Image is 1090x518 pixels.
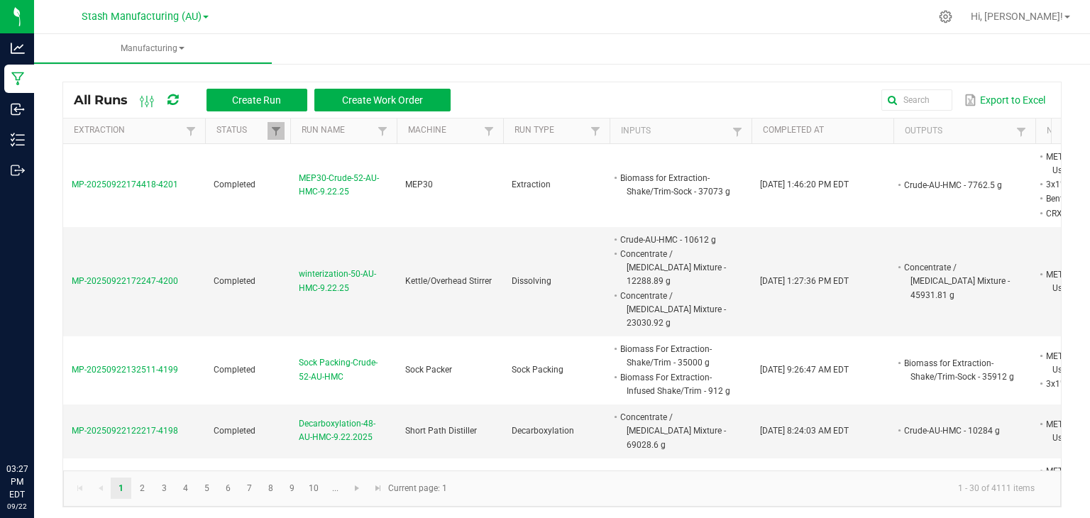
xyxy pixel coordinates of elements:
[304,478,324,499] a: Page 10
[1013,123,1030,140] a: Filter
[512,365,563,375] span: Sock Packing
[216,125,267,136] a: StatusSortable
[368,478,388,499] a: Go to the last page
[405,276,492,286] span: Kettle/Overhead Stirrer
[6,463,28,501] p: 03:27 PM EDT
[302,125,373,136] a: Run NameSortable
[512,426,574,436] span: Decarboxylation
[34,43,272,55] span: Manufacturing
[175,478,196,499] a: Page 4
[72,365,178,375] span: MP-20250922132511-4199
[11,41,25,55] inline-svg: Analytics
[618,289,730,331] li: Concentrate / [MEDICAL_DATA] Mixture - 23030.92 g
[405,426,477,436] span: Short Path Distiller
[72,276,178,286] span: MP-20250922172247-4200
[881,89,952,111] input: Search
[299,417,388,444] span: Decarboxylation-48-AU-HMC-9.22.2025
[760,426,849,436] span: [DATE] 8:24:03 AM EDT
[74,88,461,112] div: All Runs
[214,426,255,436] span: Completed
[182,122,199,140] a: Filter
[72,180,178,189] span: MP-20250922174418-4201
[154,478,175,499] a: Page 3
[618,370,730,398] li: Biomass For Extraction-Infused Shake/Trim - 912 g
[373,483,384,494] span: Go to the last page
[111,478,131,499] a: Page 1
[6,501,28,512] p: 09/22
[214,180,255,189] span: Completed
[351,483,363,494] span: Go to the next page
[74,125,182,136] a: ExtractionSortable
[961,88,1049,112] button: Export to Excel
[299,268,388,294] span: winterization-50-AU-HMC-9.22.25
[405,180,433,189] span: MEP30
[325,478,346,499] a: Page 11
[587,122,604,140] a: Filter
[763,125,888,136] a: Completed AtSortable
[610,119,752,144] th: Inputs
[512,276,551,286] span: Dissolving
[760,276,849,286] span: [DATE] 1:27:36 PM EDT
[618,233,730,247] li: Crude-AU-HMC - 10612 g
[197,478,217,499] a: Page 5
[299,356,388,383] span: Sock Packing-Crude-52-AU-HMC
[239,478,260,499] a: Page 7
[729,123,746,140] a: Filter
[480,122,497,140] a: Filter
[405,365,452,375] span: Sock Packer
[34,34,272,64] a: Manufacturing
[902,260,1014,302] li: Concentrate / [MEDICAL_DATA] Mixture - 45931.81 g
[618,247,730,289] li: Concentrate / [MEDICAL_DATA] Mixture - 12288.89 g
[760,180,849,189] span: [DATE] 1:46:20 PM EDT
[260,478,281,499] a: Page 8
[214,365,255,375] span: Completed
[408,125,480,136] a: MachineSortable
[314,89,451,111] button: Create Work Order
[902,356,1014,384] li: Biomass for Extraction-Shake/Trim-Sock - 35912 g
[342,94,423,106] span: Create Work Order
[207,89,307,111] button: Create Run
[11,72,25,86] inline-svg: Manufacturing
[618,410,730,452] li: Concentrate / [MEDICAL_DATA] Mixture - 69028.6 g
[902,178,1014,192] li: Crude-AU-HMC - 7762.5 g
[11,102,25,116] inline-svg: Inbound
[937,10,954,23] div: Manage settings
[214,276,255,286] span: Completed
[218,478,238,499] a: Page 6
[72,426,178,436] span: MP-20250922122217-4198
[282,478,302,499] a: Page 9
[618,171,730,199] li: Biomass for Extraction-Shake/Trim-Sock - 37073 g
[893,119,1035,144] th: Outputs
[132,478,153,499] a: Page 2
[232,94,281,106] span: Create Run
[268,122,285,140] a: Filter
[971,11,1063,22] span: Hi, [PERSON_NAME]!
[299,172,388,199] span: MEP30-Crude-52-AU-HMC-9.22.25
[11,133,25,147] inline-svg: Inventory
[82,11,202,23] span: Stash Manufacturing (AU)
[902,424,1014,438] li: Crude-AU-HMC - 10284 g
[347,478,368,499] a: Go to the next page
[63,470,1061,507] kendo-pager: Current page: 1
[618,342,730,370] li: Biomass For Extraction-Shake/Trim - 35000 g
[456,477,1046,500] kendo-pager-info: 1 - 30 of 4111 items
[760,365,849,375] span: [DATE] 9:26:47 AM EDT
[14,404,57,447] iframe: Resource center
[11,163,25,177] inline-svg: Outbound
[512,180,551,189] span: Extraction
[514,125,586,136] a: Run TypeSortable
[374,122,391,140] a: Filter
